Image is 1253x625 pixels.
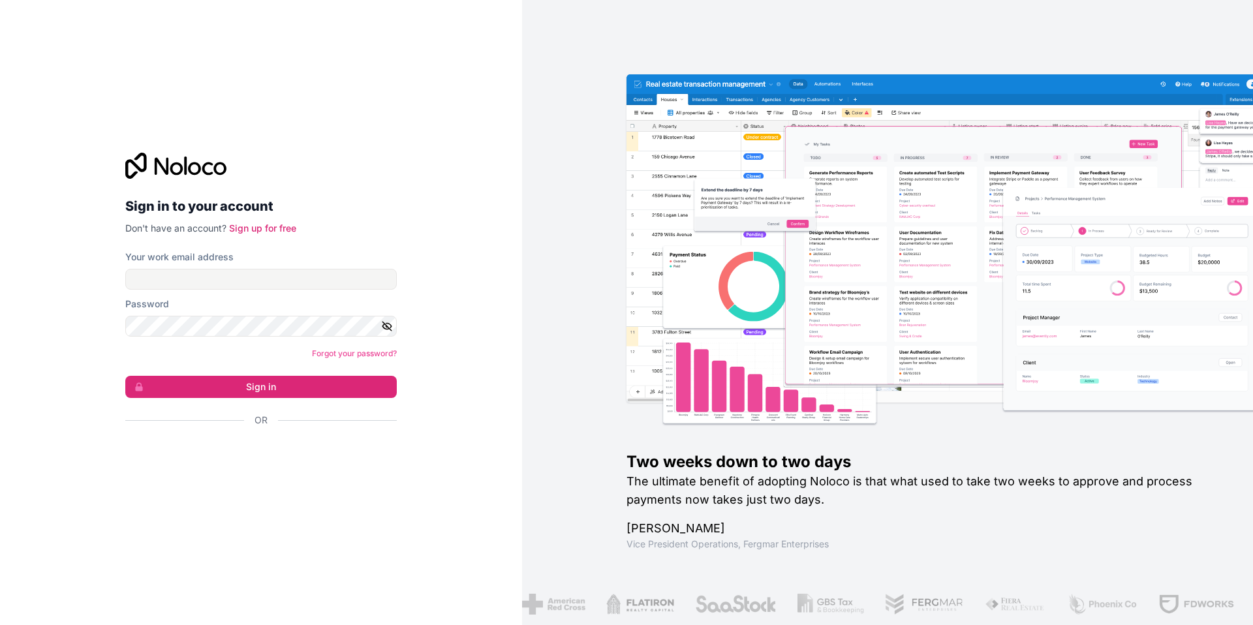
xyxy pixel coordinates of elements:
[125,269,397,290] input: Email address
[626,472,1211,509] h2: The ultimate benefit of adopting Noloco is that what used to take two weeks to approve and proces...
[125,297,169,311] label: Password
[626,519,1211,538] h1: [PERSON_NAME]
[692,594,775,615] img: /assets/saastock-C6Zbiodz.png
[125,316,397,337] input: Password
[312,348,397,358] a: Forgot your password?
[520,594,583,615] img: /assets/american-red-cross-BAupjrZR.png
[229,222,296,234] a: Sign up for free
[626,451,1211,472] h1: Two weeks down to two days
[255,414,268,427] span: Or
[983,594,1044,615] img: /assets/fiera-fwj2N5v4.png
[626,538,1211,551] h1: Vice President Operations , Fergmar Enterprises
[125,251,234,264] label: Your work email address
[125,194,397,218] h2: Sign in to your account
[604,594,672,615] img: /assets/flatiron-C8eUkumj.png
[1156,594,1232,615] img: /assets/fdworks-Bi04fVtw.png
[125,222,226,234] span: Don't have an account?
[125,376,397,398] button: Sign in
[1065,594,1136,615] img: /assets/phoenix-BREaitsQ.png
[796,594,862,615] img: /assets/gbstax-C-GtDUiK.png
[882,594,962,615] img: /assets/fergmar-CudnrXN5.png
